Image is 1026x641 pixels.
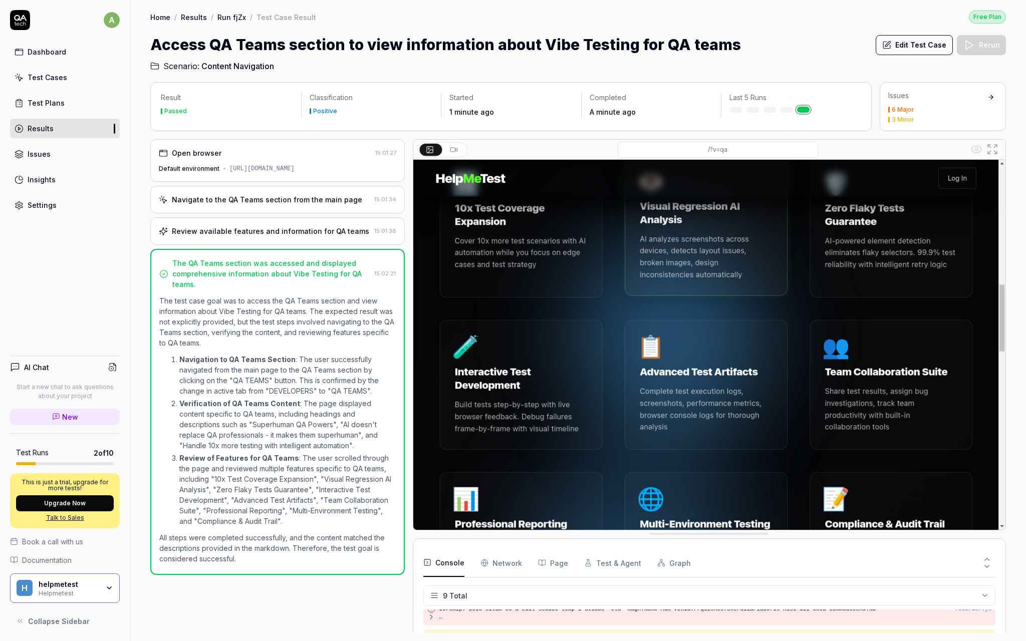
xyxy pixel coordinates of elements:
div: Positive [313,108,337,114]
h5: Test Runs [16,448,49,457]
div: / [174,12,177,22]
div: Helpmetest [39,588,99,596]
div: [URL][DOMAIN_NAME] [229,164,295,173]
a: Test Cases [10,68,120,87]
div: Review available features and information for QA teams [172,226,369,236]
a: Run fjZx [217,12,246,22]
div: Default environment [159,164,219,173]
a: Dashboard [10,42,120,62]
div: Free Plan [969,11,1006,24]
div: The QA Teams section was accessed and displayed comprehensive information about Vibe Testing for ... [172,258,370,289]
a: Results [10,119,120,138]
button: Rerun [957,35,1006,55]
div: Test Cases [28,72,67,83]
p: The test case goal was to access the QA Teams section and view information about Vibe Testing for... [159,295,396,348]
span: Content Navigation [201,60,274,72]
span: h [17,580,33,596]
div: Dashboard [28,47,66,57]
a: Documentation [10,555,120,565]
time: 1 minute ago [449,108,494,116]
a: Scenario:Content Navigation [150,60,274,72]
p: This is just a trial, upgrade for more tests! [16,479,114,491]
button: Console [423,549,464,577]
a: Book a call with us [10,536,120,547]
p: Result [161,93,293,103]
span: Documentation [22,555,72,565]
button: Open in full screen [984,141,1000,157]
div: Navigate to the QA Teams section from the main page [172,194,362,205]
button: Collapse Sidebar [10,611,120,631]
button: Test & Agent [584,549,641,577]
p: : The page displayed content specific to QA teams, including headings and descriptions such as "S... [179,398,396,451]
a: Test Plans [10,93,120,113]
div: Settings [28,200,57,210]
pre: Loremip: Dolo sitam co a elit seddoe temp i utlabo "etd" magn.%a%e Adm venia://quisnos.exe/ulla/l... [439,605,955,621]
button: Show all interative elements [968,141,984,157]
a: Settings [10,195,120,215]
div: Open browser [172,148,221,158]
div: Issues [888,91,984,101]
strong: Navigation to QA Teams Section [179,355,296,364]
div: / [211,12,213,22]
p: Classification [310,93,433,103]
img: Screenshot [413,160,1005,530]
time: 15:02:21 [374,270,396,277]
div: 3 Minor [892,117,914,123]
button: Network [480,549,522,577]
a: Insights [10,170,120,189]
button: a [104,10,120,30]
span: New [62,412,78,422]
button: Edit Test Case [876,35,953,55]
a: New [10,409,120,425]
h4: AI Chat [24,362,49,373]
button: Page [538,549,568,577]
span: Book a call with us [22,536,83,547]
button: hhelpmetestHelpmetest [10,573,120,603]
p: : The user scrolled through the page and reviewed multiple features specific to QA teams, includi... [179,453,396,526]
a: Issues [10,144,120,164]
div: Insights [28,174,56,185]
div: / [250,12,252,22]
a: Results [181,12,207,22]
button: Free Plan [969,10,1006,24]
span: Scenario: [161,60,199,72]
button: Graph [657,549,691,577]
time: A minute ago [590,108,636,116]
div: 6 Major [892,107,914,113]
div: Issues [28,149,51,159]
span: 2 of 10 [94,448,114,458]
time: 15:01:34 [374,196,396,203]
time: 15:01:38 [374,227,396,234]
p: Started [449,93,573,103]
p: Completed [590,93,713,103]
div: Test Case Result [256,12,316,22]
h1: Access QA Teams section to view information about Vibe Testing for QA teams [150,34,741,56]
time: 15:01:27 [375,149,396,156]
strong: Review of Features for QA Teams [179,454,299,462]
button: Upgrade Now [16,495,114,511]
a: Home [150,12,170,22]
p: Last 5 Runs [729,93,853,103]
strong: Verification of QA Teams Content [179,399,300,408]
div: Results [28,123,54,134]
div: helpmetest [39,580,99,589]
p: All steps were completed successfully, and the content matched the descriptions provided in the m... [159,532,396,564]
a: Talk to Sales [16,513,114,522]
div: Test Plans [28,98,65,108]
span: a [104,12,120,28]
div: Passed [164,108,187,114]
p: Start a new chat to ask questions about your project [10,383,120,401]
span: Collapse Sidebar [28,616,90,626]
p: : The user successfully navigated from the main page to the QA Teams section by clicking on the "... [179,354,396,396]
